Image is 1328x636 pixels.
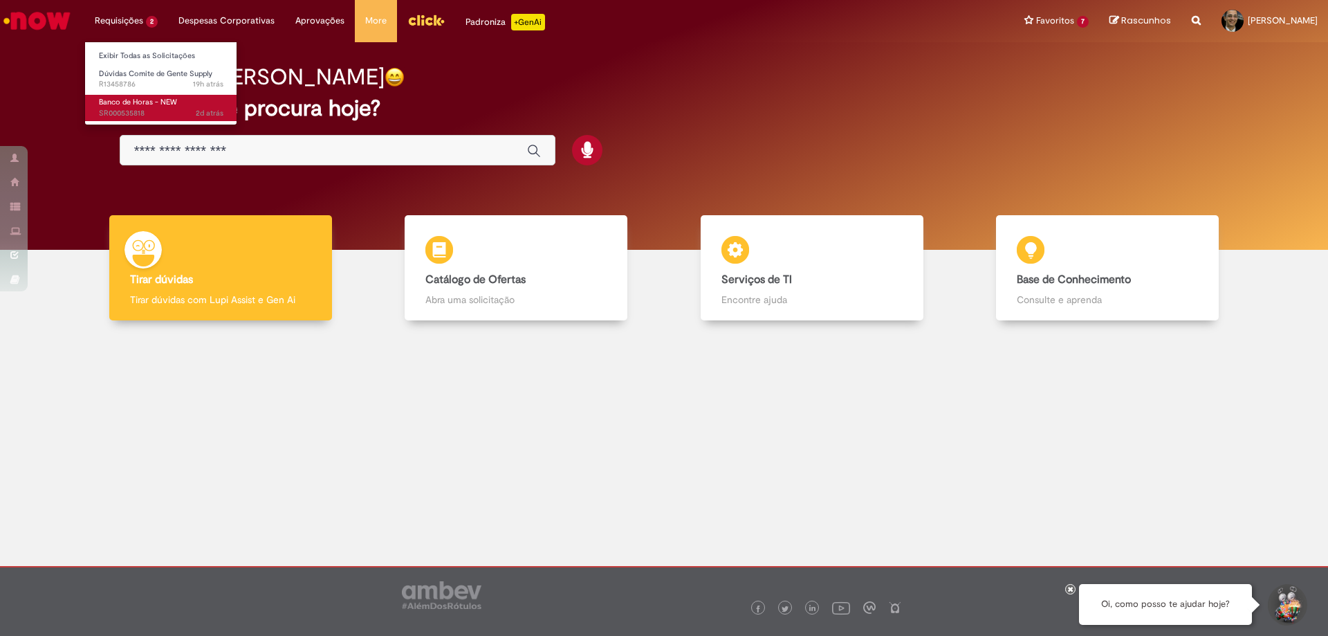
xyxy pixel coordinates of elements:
[84,42,237,125] ul: Requisições
[721,293,903,307] p: Encontre ajuda
[295,14,344,28] span: Aprovações
[95,14,143,28] span: Requisições
[365,14,387,28] span: More
[146,16,158,28] span: 2
[832,599,850,617] img: logo_footer_youtube.png
[1079,584,1252,625] div: Oi, como posso te ajudar hoje?
[369,215,665,321] a: Catálogo de Ofertas Abra uma solicitação
[1121,14,1171,27] span: Rascunhos
[85,48,237,64] a: Exibir Todas as Solicitações
[1077,16,1089,28] span: 7
[85,95,237,120] a: Aberto SR000535818 : Banco de Horas - NEW
[130,273,193,287] b: Tirar dúvidas
[1266,584,1307,626] button: Iniciar Conversa de Suporte
[1109,15,1171,28] a: Rascunhos
[721,273,792,287] b: Serviços de TI
[755,606,762,612] img: logo_footer_facebook.png
[863,601,876,614] img: logo_footer_workplace.png
[1248,15,1318,26] span: [PERSON_NAME]
[85,66,237,92] a: Aberto R13458786 : Dúvidas Comite de Gente Supply
[99,97,177,107] span: Banco de Horas - NEW
[120,96,1209,120] h2: O que você procura hoje?
[465,14,545,30] div: Padroniza
[809,605,816,613] img: logo_footer_linkedin.png
[385,67,405,87] img: happy-face.png
[889,601,901,614] img: logo_footer_naosei.png
[1,7,73,35] img: ServiceNow
[99,69,212,79] span: Dúvidas Comite de Gente Supply
[120,65,385,89] h2: Bom dia, [PERSON_NAME]
[196,108,223,118] span: 2d atrás
[1036,14,1074,28] span: Favoritos
[1017,293,1198,307] p: Consulte e aprenda
[178,14,275,28] span: Despesas Corporativas
[193,79,223,89] time: 28/08/2025 15:41:42
[193,79,223,89] span: 19h atrás
[99,108,223,119] span: SR000535818
[196,108,223,118] time: 27/08/2025 12:51:33
[425,273,526,287] b: Catálogo de Ofertas
[130,293,311,307] p: Tirar dúvidas com Lupi Assist e Gen Ai
[402,581,481,609] img: logo_footer_ambev_rotulo_gray.png
[407,10,445,30] img: click_logo_yellow_360x200.png
[782,606,788,612] img: logo_footer_twitter.png
[1017,273,1131,287] b: Base de Conhecimento
[73,215,369,321] a: Tirar dúvidas Tirar dúvidas com Lupi Assist e Gen Ai
[960,215,1256,321] a: Base de Conhecimento Consulte e aprenda
[664,215,960,321] a: Serviços de TI Encontre ajuda
[99,79,223,90] span: R13458786
[511,14,545,30] p: +GenAi
[425,293,607,307] p: Abra uma solicitação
